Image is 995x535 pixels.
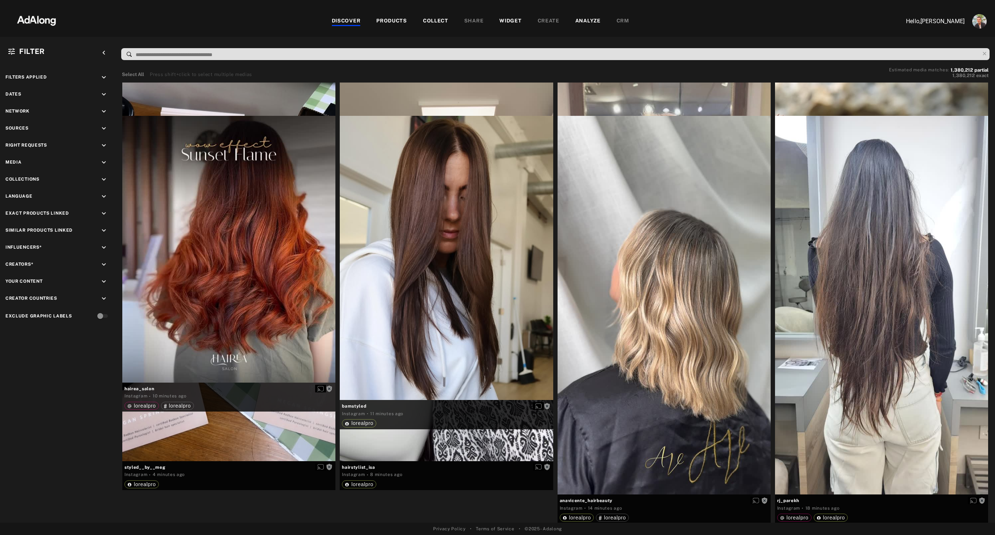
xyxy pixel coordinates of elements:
i: keyboard_arrow_left [100,49,108,57]
div: SHARE [464,17,484,26]
span: • [470,526,472,532]
time: 2025-09-10T11:49:18.000Z [370,472,402,477]
span: lorealpro [351,481,373,487]
span: Estimated media matches: [889,67,949,72]
button: Enable diffusion on this media [750,497,761,504]
p: Hello, [PERSON_NAME] [892,17,965,26]
i: keyboard_arrow_down [100,244,108,252]
i: keyboard_arrow_down [100,193,108,201]
span: Rights not requested [979,498,985,503]
div: CRM [617,17,629,26]
span: · [802,505,804,511]
button: Account settings [970,12,988,30]
div: CREATE [538,17,559,26]
button: 1,380,212partial [950,68,988,72]
span: lorealpro [823,515,845,521]
button: 1,380,212exact [889,72,988,79]
i: keyboard_arrow_down [100,73,108,81]
button: Select All [122,71,144,78]
span: hairstylist_isa [342,464,551,471]
div: Instagram [124,471,147,478]
span: Collections [5,177,39,182]
span: 1,380,212 [950,67,973,73]
span: Rights not requested [544,464,550,469]
span: Dates [5,92,21,97]
span: Language [5,194,33,199]
span: rj_parekh [777,497,986,504]
span: · [584,505,586,511]
i: keyboard_arrow_down [100,210,108,218]
i: keyboard_arrow_down [100,125,108,132]
span: • [519,526,521,532]
div: DISCOVER [332,17,361,26]
i: keyboard_arrow_down [100,295,108,303]
a: Privacy Policy [433,526,466,532]
span: lorealpro [604,515,626,521]
span: styled__by__meg [124,464,333,471]
span: Filters applied [5,75,47,80]
span: Influencers* [5,245,42,250]
span: lorealpro [134,481,156,487]
span: anavicente_hairbeauty [560,497,769,504]
span: Right Requests [5,143,47,148]
span: Sources [5,126,29,131]
span: · [149,472,151,478]
span: Creator Countries [5,296,57,301]
time: 2025-09-10T11:39:31.000Z [805,506,840,511]
span: lorealpro [787,515,809,521]
img: 63233d7d88ed69de3c212112c67096b6.png [5,9,68,31]
span: Rights not requested [761,498,768,503]
span: Your Content [5,279,42,284]
i: keyboard_arrow_down [100,108,108,115]
div: ANALYZE [575,17,601,26]
span: Rights not requested [326,464,333,469]
time: 2025-09-10T11:53:10.000Z [153,472,185,477]
span: Exact Products Linked [5,211,69,216]
div: Press shift+click to select multiple medias [150,71,252,78]
div: lorealpro [345,482,373,487]
span: © 2025 - Adalong [525,526,562,532]
span: Filter [19,47,45,56]
div: Instagram [342,471,365,478]
time: 2025-09-10T11:43:59.000Z [588,506,622,511]
img: ACg8ocLjEk1irI4XXb49MzUGwa4F_C3PpCyg-3CPbiuLEZrYEA=s96-c [972,14,987,29]
i: keyboard_arrow_down [100,261,108,269]
div: Instagram [560,505,583,511]
button: Enable diffusion on this media [533,463,544,471]
a: Terms of Service [476,526,514,532]
i: keyboard_arrow_down [100,90,108,98]
div: lorealpro [127,482,156,487]
i: keyboard_arrow_down [100,142,108,149]
span: Network [5,109,30,114]
div: lorealpro [563,515,591,520]
div: lorealpro [599,515,626,520]
button: Enable diffusion on this media [968,497,979,504]
div: Exclude Graphic Labels [5,313,72,319]
i: keyboard_arrow_down [100,227,108,235]
span: Media [5,160,22,165]
span: Similar Products Linked [5,228,73,233]
i: keyboard_arrow_down [100,278,108,286]
div: lorealpro [817,515,845,520]
span: Creators* [5,262,33,267]
i: keyboard_arrow_down [100,176,108,184]
span: 1,380,212 [952,73,975,78]
div: WIDGET [499,17,521,26]
div: COLLECT [423,17,448,26]
div: Instagram [777,505,800,511]
span: lorealpro [569,515,591,521]
i: keyboard_arrow_down [100,159,108,167]
div: PRODUCTS [376,17,407,26]
span: · [367,472,369,478]
div: lorealpro [780,515,809,520]
button: Enable diffusion on this media [315,463,326,471]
